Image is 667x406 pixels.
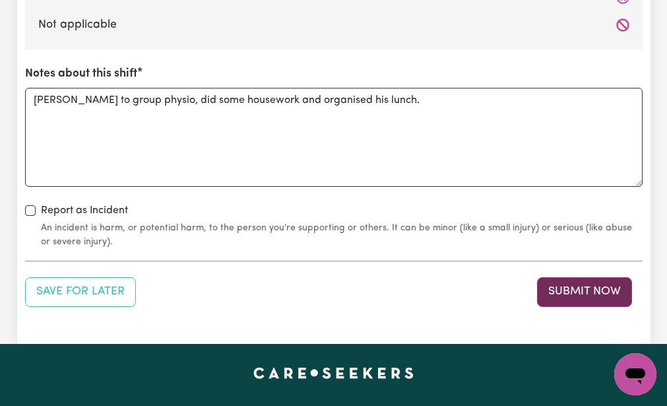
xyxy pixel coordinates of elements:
button: Save your job report [25,277,136,306]
a: Careseekers home page [253,368,414,378]
textarea: [PERSON_NAME] to group physio, did some housework and organised his lunch. [25,88,643,187]
small: An incident is harm, or potential harm, to the person you're supporting or others. It can be mino... [41,221,643,249]
button: Submit your job report [537,277,632,306]
iframe: Button to launch messaging window [614,353,656,395]
label: Notes about this shift [25,65,137,83]
label: Not applicable [38,17,629,34]
label: Report as Incident [41,203,128,219]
